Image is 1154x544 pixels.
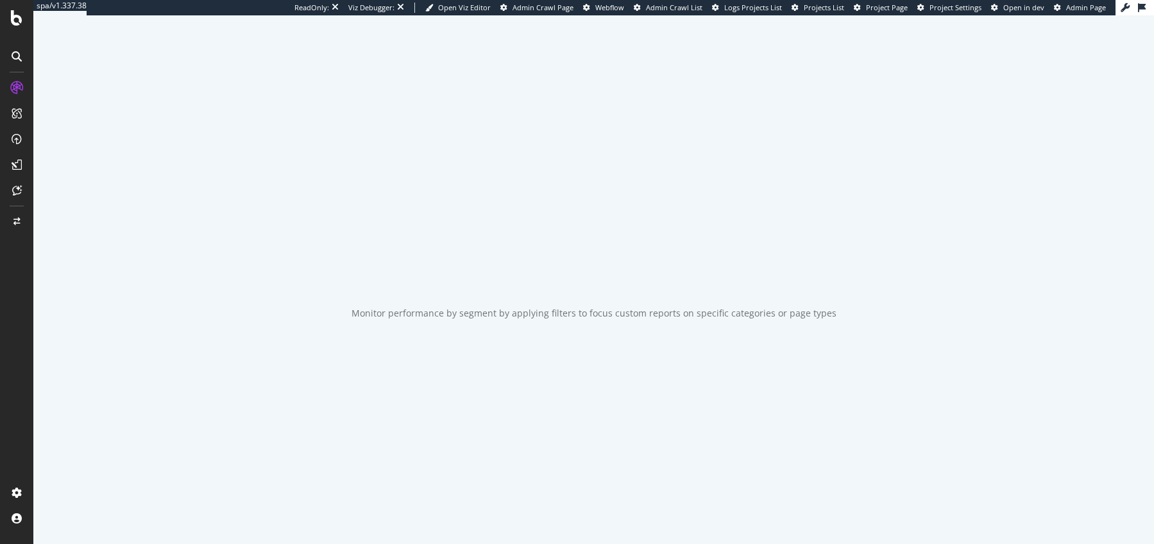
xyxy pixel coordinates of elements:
span: Open in dev [1003,3,1044,12]
div: animation [548,240,640,286]
span: Admin Crawl List [646,3,702,12]
div: Viz Debugger: [348,3,395,13]
a: Projects List [792,3,844,13]
div: ReadOnly: [294,3,329,13]
a: Admin Crawl Page [500,3,573,13]
span: Admin Crawl Page [513,3,573,12]
span: Project Page [866,3,908,12]
span: Webflow [595,3,624,12]
a: Project Page [854,3,908,13]
a: Admin Page [1054,3,1106,13]
span: Logs Projects List [724,3,782,12]
a: Open in dev [991,3,1044,13]
span: Admin Page [1066,3,1106,12]
span: Projects List [804,3,844,12]
a: Webflow [583,3,624,13]
a: Open Viz Editor [425,3,491,13]
span: Project Settings [929,3,981,12]
a: Logs Projects List [712,3,782,13]
div: Monitor performance by segment by applying filters to focus custom reports on specific categories... [352,307,836,320]
span: Open Viz Editor [438,3,491,12]
a: Project Settings [917,3,981,13]
a: Admin Crawl List [634,3,702,13]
